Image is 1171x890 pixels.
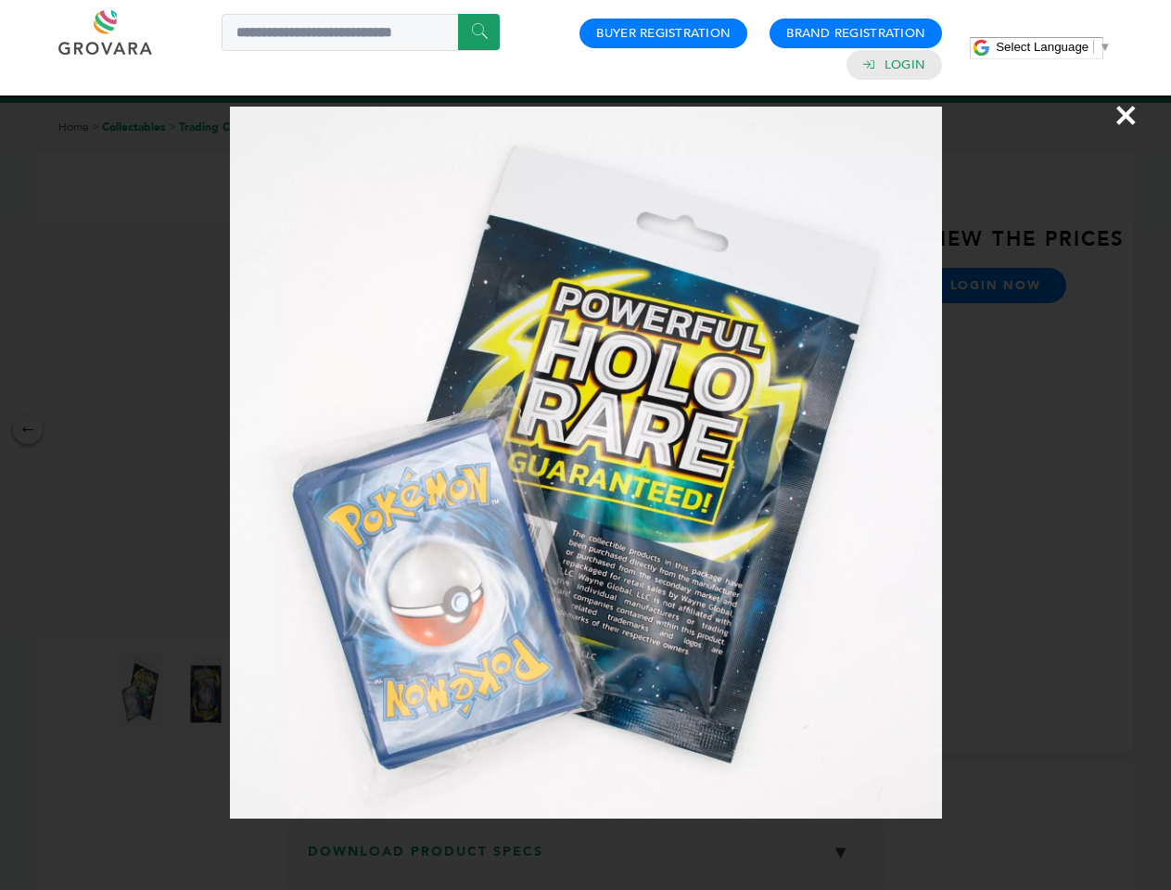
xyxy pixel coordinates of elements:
[1099,40,1111,54] span: ▼
[1093,40,1094,54] span: ​
[885,57,925,73] a: Login
[596,25,731,42] a: Buyer Registration
[1114,89,1139,141] span: ×
[996,40,1088,54] span: Select Language
[230,107,942,819] img: Image Preview
[222,14,500,51] input: Search a product or brand...
[786,25,925,42] a: Brand Registration
[996,40,1111,54] a: Select Language​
